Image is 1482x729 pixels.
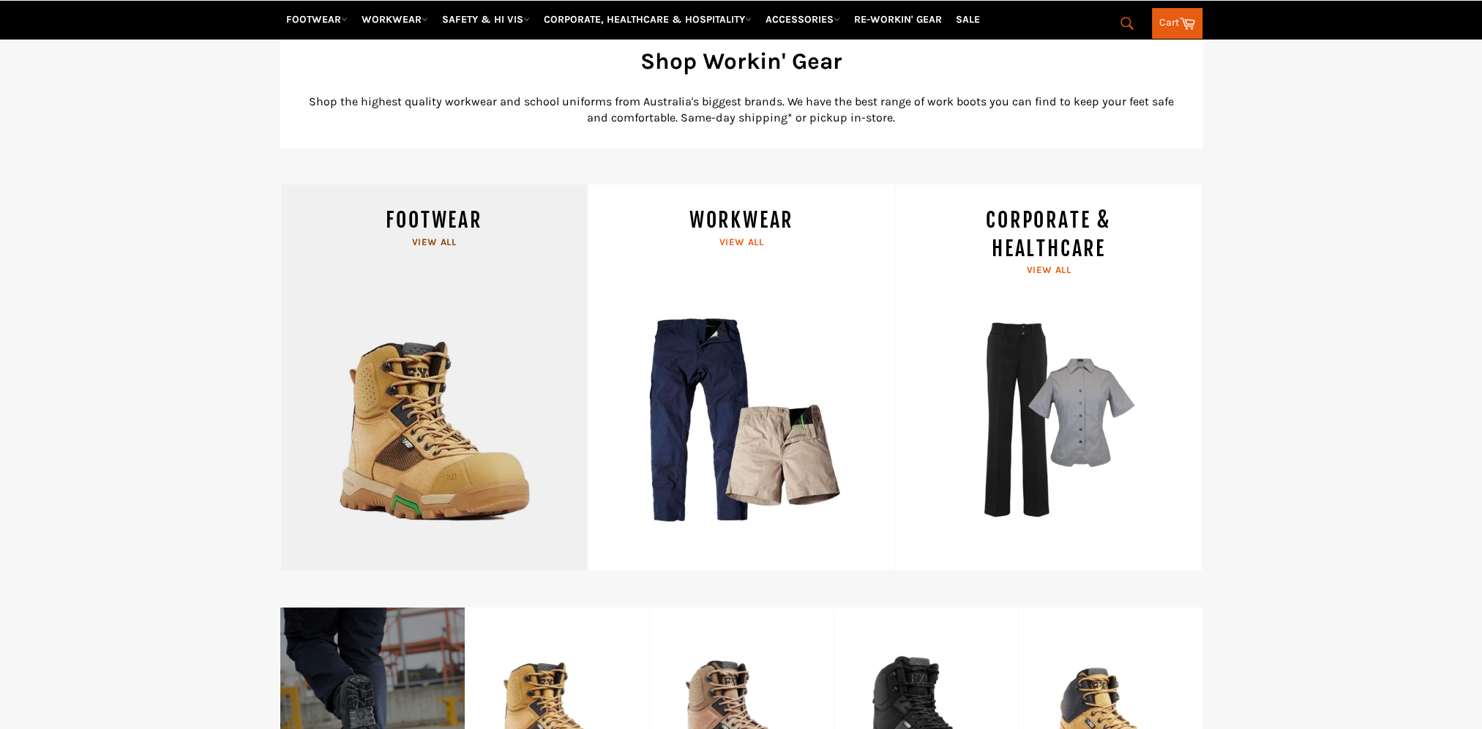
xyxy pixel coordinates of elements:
[587,184,894,571] a: WORKWEAR View all WORKWEAR
[356,7,434,32] a: WORKWEAR
[848,7,948,32] a: RE-WORKIN' GEAR
[894,184,1202,571] a: CORPORATE & HEALTHCARE View all wear corporate
[280,7,353,32] a: FOOTWEAR
[538,7,757,32] a: CORPORATE, HEALTHCARE & HOSPITALITY
[760,7,846,32] a: ACCESSORIES
[950,7,986,32] a: SALE
[436,7,536,32] a: SAFETY & HI VIS
[1152,8,1202,39] a: Cart
[302,45,1180,77] h2: Shop Workin' Gear
[302,94,1180,126] p: Shop the highest quality workwear and school uniforms from Australia's biggest brands. We have th...
[280,184,588,571] a: FOOTWEAR View all Workin Gear Boots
